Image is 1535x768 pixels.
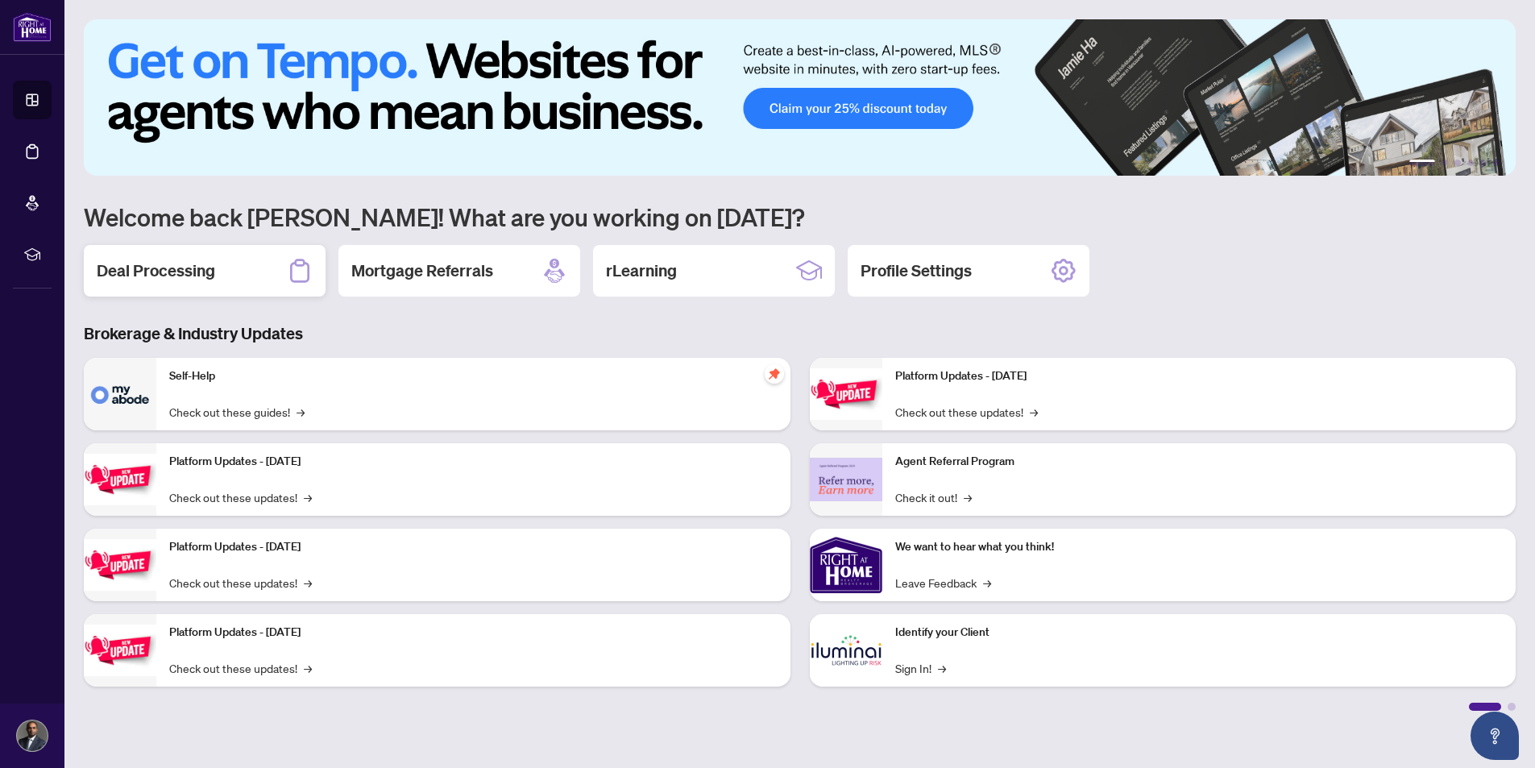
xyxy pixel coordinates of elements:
[810,529,882,601] img: We want to hear what you think!
[606,259,677,282] h2: rLearning
[895,574,991,592] a: Leave Feedback→
[1442,160,1448,166] button: 2
[13,12,52,42] img: logo
[895,624,1504,641] p: Identify your Client
[169,367,778,385] p: Self-Help
[895,488,972,506] a: Check it out!→
[895,367,1504,385] p: Platform Updates - [DATE]
[938,659,946,677] span: →
[304,488,312,506] span: →
[84,201,1516,232] h1: Welcome back [PERSON_NAME]! What are you working on [DATE]?
[84,358,156,430] img: Self-Help
[810,458,882,502] img: Agent Referral Program
[895,659,946,677] a: Sign In!→
[1454,160,1461,166] button: 3
[297,403,305,421] span: →
[304,659,312,677] span: →
[169,574,312,592] a: Check out these updates!→
[169,659,312,677] a: Check out these updates!→
[1030,403,1038,421] span: →
[964,488,972,506] span: →
[810,368,882,419] img: Platform Updates - June 23, 2025
[84,625,156,675] img: Platform Updates - July 8, 2025
[84,322,1516,345] h3: Brokerage & Industry Updates
[1409,160,1435,166] button: 1
[84,539,156,590] img: Platform Updates - July 21, 2025
[169,538,778,556] p: Platform Updates - [DATE]
[765,364,784,384] span: pushpin
[895,403,1038,421] a: Check out these updates!→
[169,624,778,641] p: Platform Updates - [DATE]
[84,454,156,504] img: Platform Updates - September 16, 2025
[84,19,1516,176] img: Slide 0
[351,259,493,282] h2: Mortgage Referrals
[1493,160,1500,166] button: 6
[895,453,1504,471] p: Agent Referral Program
[169,403,305,421] a: Check out these guides!→
[169,453,778,471] p: Platform Updates - [DATE]
[17,720,48,751] img: Profile Icon
[1480,160,1487,166] button: 5
[861,259,972,282] h2: Profile Settings
[304,574,312,592] span: →
[1467,160,1474,166] button: 4
[1471,712,1519,760] button: Open asap
[169,488,312,506] a: Check out these updates!→
[97,259,215,282] h2: Deal Processing
[983,574,991,592] span: →
[810,614,882,687] img: Identify your Client
[895,538,1504,556] p: We want to hear what you think!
